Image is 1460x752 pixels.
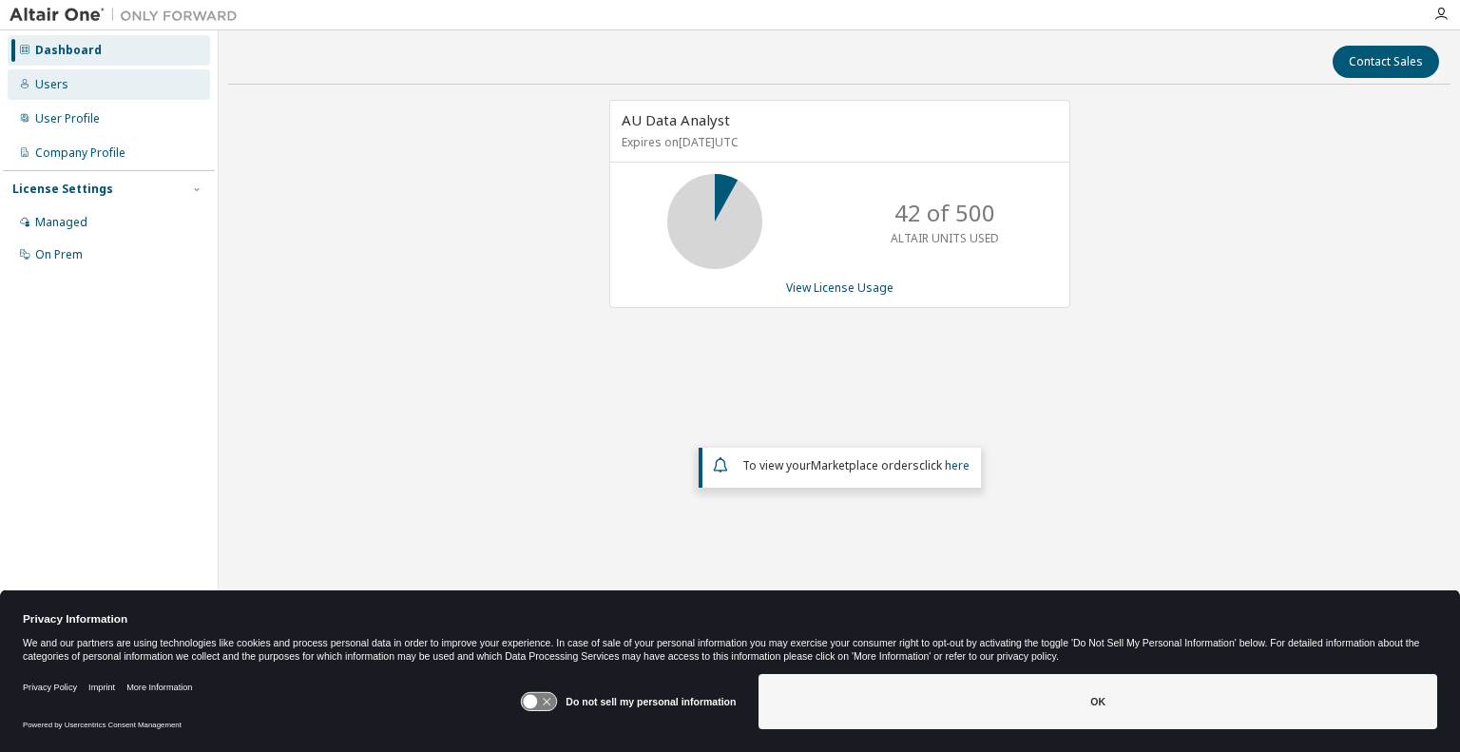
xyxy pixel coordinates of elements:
div: Managed [35,215,87,230]
div: User Profile [35,111,100,126]
a: View License Usage [786,280,893,296]
div: Users [35,77,68,92]
em: Marketplace orders [811,457,919,473]
div: On Prem [35,247,83,262]
p: 42 of 500 [894,197,995,229]
img: Altair One [10,6,247,25]
span: To view your click [742,457,970,473]
p: ALTAIR UNITS USED [891,230,999,246]
div: Company Profile [35,145,125,161]
span: AU Data Analyst [622,110,730,129]
div: License Settings [12,182,113,197]
p: Expires on [DATE] UTC [622,134,1053,150]
button: Contact Sales [1333,46,1439,78]
a: here [945,457,970,473]
div: Dashboard [35,43,102,58]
